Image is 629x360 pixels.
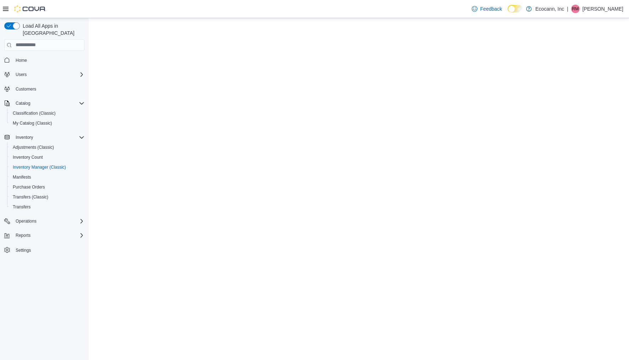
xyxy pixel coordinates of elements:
[13,217,84,225] span: Operations
[1,230,87,240] button: Reports
[10,183,48,191] a: Purchase Orders
[13,110,56,116] span: Classification (Classic)
[13,133,36,142] button: Inventory
[10,203,84,211] span: Transfers
[7,152,87,162] button: Inventory Count
[16,247,31,253] span: Settings
[10,119,55,127] a: My Catalog (Classic)
[16,72,27,77] span: Users
[7,162,87,172] button: Inventory Manager (Classic)
[10,153,84,162] span: Inventory Count
[572,5,579,13] span: RM
[10,163,84,171] span: Inventory Manager (Classic)
[10,153,46,162] a: Inventory Count
[13,245,84,254] span: Settings
[10,119,84,127] span: My Catalog (Classic)
[7,142,87,152] button: Adjustments (Classic)
[13,56,84,65] span: Home
[13,84,84,93] span: Customers
[16,233,31,238] span: Reports
[508,5,523,12] input: Dark Mode
[10,163,69,171] a: Inventory Manager (Classic)
[571,5,580,13] div: Ray Markland
[1,84,87,94] button: Customers
[16,100,30,106] span: Catalog
[13,133,84,142] span: Inventory
[14,5,46,12] img: Cova
[13,120,52,126] span: My Catalog (Classic)
[13,85,39,93] a: Customers
[10,173,34,181] a: Manifests
[10,203,33,211] a: Transfers
[16,86,36,92] span: Customers
[13,70,84,79] span: Users
[4,52,84,274] nav: Complex example
[10,193,51,201] a: Transfers (Classic)
[13,231,84,240] span: Reports
[13,204,31,210] span: Transfers
[10,193,84,201] span: Transfers (Classic)
[13,164,66,170] span: Inventory Manager (Classic)
[13,174,31,180] span: Manifests
[10,109,59,118] a: Classification (Classic)
[13,56,30,65] a: Home
[10,173,84,181] span: Manifests
[13,231,33,240] button: Reports
[582,5,623,13] p: [PERSON_NAME]
[7,202,87,212] button: Transfers
[1,70,87,80] button: Users
[20,22,84,37] span: Load All Apps in [GEOGRAPHIC_DATA]
[7,118,87,128] button: My Catalog (Classic)
[16,218,37,224] span: Operations
[13,99,33,108] button: Catalog
[13,144,54,150] span: Adjustments (Classic)
[13,194,48,200] span: Transfers (Classic)
[7,192,87,202] button: Transfers (Classic)
[7,108,87,118] button: Classification (Classic)
[13,246,34,255] a: Settings
[16,135,33,140] span: Inventory
[10,183,84,191] span: Purchase Orders
[469,2,505,16] a: Feedback
[7,182,87,192] button: Purchase Orders
[1,216,87,226] button: Operations
[13,99,84,108] span: Catalog
[535,5,564,13] p: Ecocann, Inc
[10,109,84,118] span: Classification (Classic)
[10,143,57,152] a: Adjustments (Classic)
[1,245,87,255] button: Settings
[1,98,87,108] button: Catalog
[13,184,45,190] span: Purchase Orders
[7,172,87,182] button: Manifests
[480,5,502,12] span: Feedback
[13,217,39,225] button: Operations
[10,143,84,152] span: Adjustments (Classic)
[1,55,87,65] button: Home
[16,58,27,63] span: Home
[567,5,568,13] p: |
[13,70,29,79] button: Users
[13,154,43,160] span: Inventory Count
[1,132,87,142] button: Inventory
